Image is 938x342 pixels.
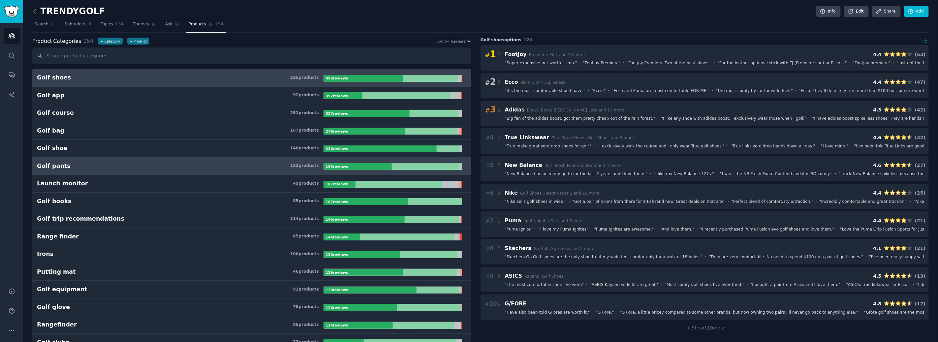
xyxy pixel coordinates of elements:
[843,282,844,288] span: ·
[452,39,466,44] span: Reviews
[100,39,103,44] span: +
[32,175,471,193] a: Launch monitor49products181reviews
[520,80,565,85] span: Biom 3 or 4, Spikeless
[32,210,471,228] a: Golf trip recommendations114products145reviews
[660,227,694,233] span: " And love them. "
[37,162,71,170] div: Golf pants
[486,135,490,140] span: #
[37,215,124,223] div: Golf trip recommendations
[545,163,621,168] span: 327, Fresh Foam Contend and 4 more
[98,38,122,45] a: +Category
[215,21,224,27] span: 254
[131,19,158,33] a: Themes
[32,263,471,281] a: Putting mat46products129reviews
[873,107,882,113] div: 4.3
[163,19,182,33] a: Ask
[505,310,590,316] span: " Have also been told GFores are worth it. "
[293,269,319,275] div: 46 product s
[591,88,606,94] span: " Ecco. "
[32,281,471,298] a: Golf equipment92products128reviews
[505,162,543,168] span: New Balance
[485,300,497,308] span: 10
[505,79,518,85] span: Ecco
[32,157,471,175] a: Golf pants122products193reviews
[165,21,172,27] span: Ask
[486,217,494,225] span: 7
[4,6,19,17] img: GummySearch logo
[326,94,348,98] b: 392 review s
[873,134,882,141] div: 4.6
[37,268,76,276] div: Putting mat
[720,171,832,177] span: " I wear the NB Fresh Foam Contend and it is SO comfy. "
[523,219,584,223] span: Ignite, Alpha Cats and 6 more
[486,161,494,170] span: 5
[873,217,882,224] div: 4.4
[505,171,648,177] span: " New Balance has been my go to for the last 2 years and I love them. "
[485,49,496,60] span: 1
[32,298,471,316] a: Golf glove78products126reviews
[705,254,706,260] span: ·
[586,282,587,288] span: ·
[293,304,319,310] div: 78 product s
[65,21,86,27] span: Subreddits
[873,300,882,307] div: 4.8
[326,182,348,186] b: 181 review s
[684,325,725,330] span: + Show 110 more
[32,193,471,210] a: Golf books85products167reviews
[819,199,908,205] span: " Incredibly comfortable and great traction. "
[505,300,527,307] span: G/FORE
[505,217,521,224] span: Puma
[616,310,618,316] span: ·
[486,191,490,196] span: #
[656,227,658,233] span: ·
[915,162,924,169] div: ( 27 )
[747,282,748,288] span: ·
[539,227,588,233] span: " I love my Puma Ignites "
[290,110,319,116] div: 251 product s
[485,107,490,114] span: #
[486,134,494,142] span: 4
[485,105,496,115] span: 3
[37,127,64,135] div: Golf bag
[32,69,471,87] a: Golf shoes225products496reviews
[572,199,725,205] span: " Got a pair of nike’s from there for $40 brand new. Great deals on that site "
[293,181,319,187] div: 49 product s
[658,116,659,122] span: ·
[505,190,518,196] span: Nike
[728,199,729,205] span: ·
[326,288,348,292] b: 128 review s
[910,199,911,205] span: ·
[915,300,924,307] div: ( 12 )
[293,198,319,204] div: 85 product s
[915,217,924,224] div: ( 21 )
[904,6,929,17] a: Add
[714,60,715,66] span: ·
[101,21,113,27] span: Topics
[452,39,471,44] button: Reviews
[37,179,88,188] div: Launch monitor
[873,79,882,86] div: 4.4
[290,145,319,151] div: 140 product s
[535,227,536,233] span: ·
[83,38,93,44] span: 254
[32,37,81,46] span: Categories
[293,287,319,293] div: 92 product s
[32,228,471,246] a: Range finder85products144reviews
[620,310,859,316] span: " G Fore, a little pricey compared to some other brands, but now owning two pairs I’ll never go b...
[505,254,703,260] span: " Skechers Go Golf shoes are the only shoe to fit my wide feet comfortably for a walk of 18 holes. "
[612,88,710,94] span: " Ecco and Puma are most comfortable FOR ME. "
[505,143,592,149] span: " True make great zero-drop shoes for golf. "
[37,197,72,205] div: Golf books
[866,254,867,260] span: ·
[505,245,531,251] span: Skechers
[795,88,797,94] span: ·
[665,282,745,288] span: " Most comfy golf shoes I've ever tried. "
[816,199,817,205] span: ·
[32,122,471,140] a: Golf bag167products276reviews
[551,136,634,140] span: Zero-Drop Shoes, Golf Shoes and 3 more
[130,39,133,44] span: +
[437,39,449,44] div: Sort by
[915,273,924,280] div: ( 13 )
[873,273,882,280] div: 4.5
[913,282,914,288] span: ·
